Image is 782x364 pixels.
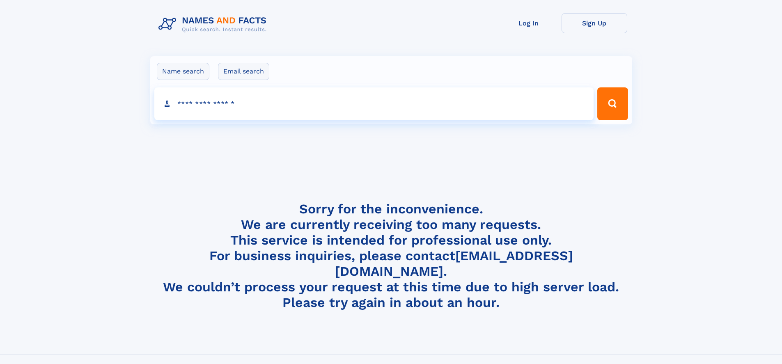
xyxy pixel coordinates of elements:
[154,87,594,120] input: search input
[155,13,273,35] img: Logo Names and Facts
[597,87,628,120] button: Search Button
[155,201,627,311] h4: Sorry for the inconvenience. We are currently receiving too many requests. This service is intend...
[218,63,269,80] label: Email search
[562,13,627,33] a: Sign Up
[335,248,573,279] a: [EMAIL_ADDRESS][DOMAIN_NAME]
[157,63,209,80] label: Name search
[496,13,562,33] a: Log In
